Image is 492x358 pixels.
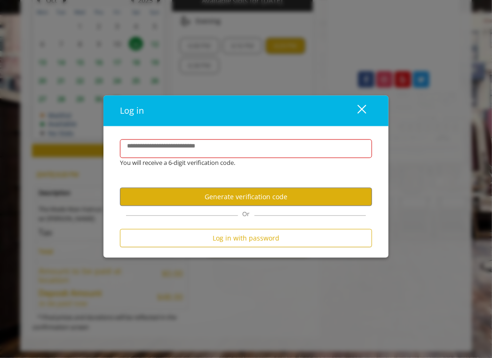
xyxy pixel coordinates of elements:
[238,210,254,218] span: Or
[120,105,144,117] span: Log in
[347,104,365,118] div: close dialog
[113,158,365,168] div: You will receive a 6-digit verification code.
[120,229,372,248] button: Log in with password
[120,188,372,206] button: Generate verification code
[340,101,372,121] button: close dialog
